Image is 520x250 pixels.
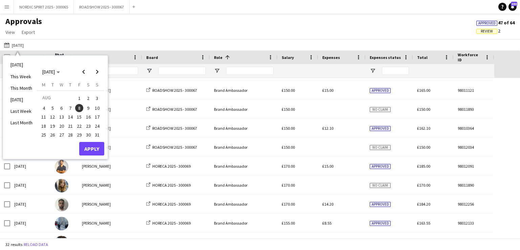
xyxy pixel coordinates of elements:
span: Approved [478,21,496,25]
span: 6 [58,104,66,112]
span: £15.00 [322,88,333,93]
span: ROADSHOW 2025 - 300067 [152,107,197,112]
span: Workforce ID [458,52,482,62]
span: £150.00 [282,107,295,112]
span: 2 [84,93,92,103]
div: Brand Ambassador [210,100,278,119]
span: 350 [511,2,517,6]
span: 4 [40,104,48,112]
li: Last Week [6,105,37,117]
div: [PERSON_NAME] [78,214,142,232]
span: £150.00 [282,145,295,150]
span: T [69,82,71,88]
span: 19 [49,122,57,130]
button: 19-08-2025 [48,122,57,130]
span: Salary [282,55,294,60]
div: [DATE] [10,176,51,194]
span: 10 [93,104,101,112]
button: 05-08-2025 [48,104,57,112]
span: 7 [66,104,74,112]
button: Apply [79,142,104,155]
span: ROADSHOW 2025 - 300067 [152,126,197,131]
button: 28-08-2025 [66,130,75,139]
a: HORECA 2025 - 300069 [146,221,191,226]
button: 23-08-2025 [84,122,92,130]
span: Photo [55,52,66,62]
div: Brand Ambassador [210,214,278,232]
span: 1 [75,93,83,103]
img: Pyarla Akshith [55,217,68,230]
span: ROADSHOW 2025 - 300067 [152,88,197,93]
button: 27-08-2025 [57,130,66,139]
span: 2 [476,28,500,34]
span: 11 [40,113,48,121]
span: £14.20 [322,202,333,207]
span: £165.00 [417,88,430,93]
img: Nicole Rodgers [55,179,68,192]
button: 26-08-2025 [48,130,57,139]
span: 26 [49,131,57,139]
span: HORECA 2025 - 300069 [152,221,191,226]
a: ROADSHOW 2025 - 300067 [146,126,197,131]
button: [DATE] [3,41,25,49]
span: £162.10 [417,126,430,131]
button: Previous month [77,65,90,79]
div: [DATE] [10,195,51,213]
span: £170.00 [282,183,295,188]
div: 98011890 [454,176,494,194]
span: 12 [49,113,57,121]
input: Expenses status Filter Input [382,67,409,75]
span: 9 [84,104,92,112]
div: [PERSON_NAME] [78,176,142,194]
div: Brand Ambassador [210,195,278,213]
span: £170.00 [282,202,295,207]
a: ROADSHOW 2025 - 300067 [146,88,197,93]
span: 18 [40,122,48,130]
button: 13-08-2025 [57,112,66,121]
li: Last Month [6,117,37,128]
div: 98012256 [454,195,494,213]
div: Brand Ambassador [210,176,278,194]
span: ROADSHOW 2025 - 300067 [152,145,197,150]
button: 12-08-2025 [48,112,57,121]
a: ROADSHOW 2025 - 300067 [146,107,197,112]
button: Open Filter Menu [146,68,152,74]
div: 98011121 [454,81,494,100]
button: 01-08-2025 [75,93,84,104]
button: 20-08-2025 [57,122,66,130]
span: Expenses [322,55,340,60]
span: Approved [370,221,391,226]
div: [DATE] [10,157,51,175]
button: 22-08-2025 [75,122,84,130]
img: Emma Mcangus [55,236,68,249]
span: S [87,82,90,88]
span: 16 [84,113,92,121]
span: 20 [58,122,66,130]
input: Role Filter Input [226,67,274,75]
span: 28 [66,131,74,139]
span: Approved [370,126,391,131]
span: HORECA 2025 - 300069 [152,164,191,169]
span: No claim [370,107,391,112]
button: 09-08-2025 [84,104,92,112]
span: Approved [370,202,391,207]
span: [DATE] [42,69,55,75]
div: Brand Ambassador [210,119,278,138]
input: Board Filter Input [158,67,206,75]
span: Approved [370,164,391,169]
button: 08-08-2025 [75,104,84,112]
span: 25 [40,131,48,139]
button: 29-08-2025 [75,130,84,139]
span: £155.00 [282,221,295,226]
span: Review [481,29,493,34]
span: 30 [84,131,92,139]
div: 98012091 [454,157,494,175]
button: 10-08-2025 [93,104,102,112]
span: Total [417,55,428,60]
li: This Week [6,71,37,82]
a: 350 [508,3,517,11]
span: 47 of 64 [476,20,515,26]
div: Brand Ambassador [210,157,278,175]
button: Choose month and year [40,66,63,78]
span: W [60,82,63,88]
